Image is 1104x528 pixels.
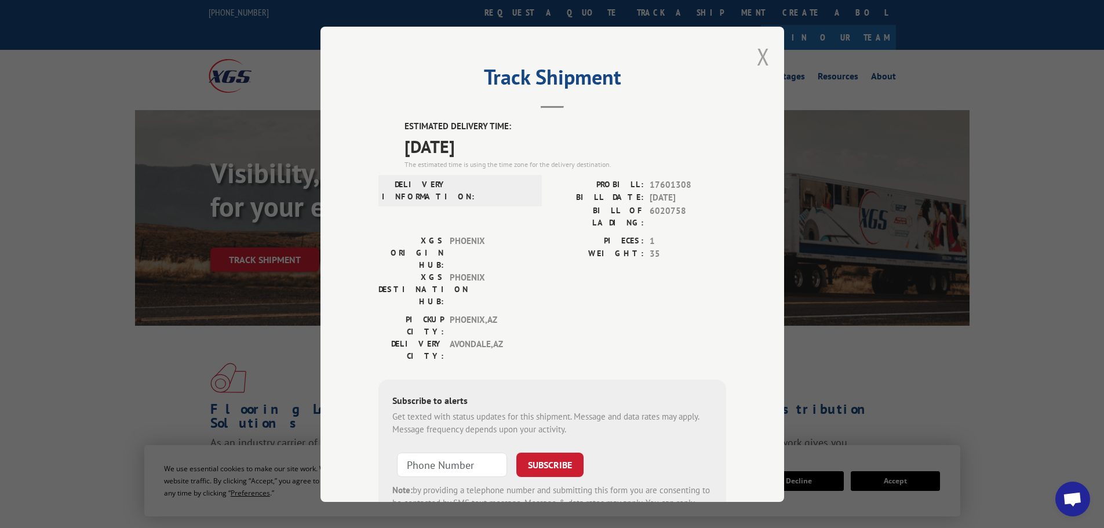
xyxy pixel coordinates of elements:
[516,452,584,476] button: SUBSCRIBE
[392,484,413,495] strong: Note:
[650,178,726,191] span: 17601308
[757,41,770,72] button: Close modal
[450,234,528,271] span: PHOENIX
[650,234,726,247] span: 1
[552,247,644,261] label: WEIGHT:
[378,271,444,307] label: XGS DESTINATION HUB:
[378,234,444,271] label: XGS ORIGIN HUB:
[392,483,712,523] div: by providing a telephone number and submitting this form you are consenting to be contacted by SM...
[397,452,507,476] input: Phone Number
[650,204,726,228] span: 6020758
[650,247,726,261] span: 35
[552,234,644,247] label: PIECES:
[378,337,444,362] label: DELIVERY CITY:
[392,393,712,410] div: Subscribe to alerts
[405,159,726,169] div: The estimated time is using the time zone for the delivery destination.
[552,178,644,191] label: PROBILL:
[650,191,726,205] span: [DATE]
[450,313,528,337] span: PHOENIX , AZ
[378,313,444,337] label: PICKUP CITY:
[1055,482,1090,516] div: Open chat
[405,133,726,159] span: [DATE]
[450,271,528,307] span: PHOENIX
[392,410,712,436] div: Get texted with status updates for this shipment. Message and data rates may apply. Message frequ...
[378,69,726,91] h2: Track Shipment
[450,337,528,362] span: AVONDALE , AZ
[552,204,644,228] label: BILL OF LADING:
[382,178,447,202] label: DELIVERY INFORMATION:
[405,120,726,133] label: ESTIMATED DELIVERY TIME:
[552,191,644,205] label: BILL DATE:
